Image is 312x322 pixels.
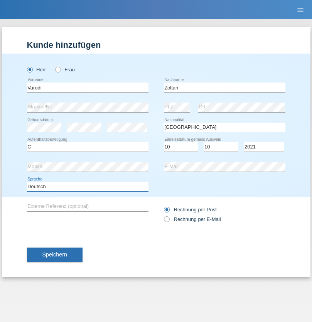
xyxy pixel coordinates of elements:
[297,6,304,14] i: menu
[27,67,46,72] label: Herr
[164,216,169,226] input: Rechnung per E-Mail
[164,207,217,212] label: Rechnung per Post
[27,40,285,50] h1: Kunde hinzufügen
[42,251,67,258] span: Speichern
[164,216,221,222] label: Rechnung per E-Mail
[27,67,32,72] input: Herr
[55,67,75,72] label: Frau
[55,67,60,72] input: Frau
[293,7,308,12] a: menu
[27,248,83,262] button: Speichern
[164,207,169,216] input: Rechnung per Post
